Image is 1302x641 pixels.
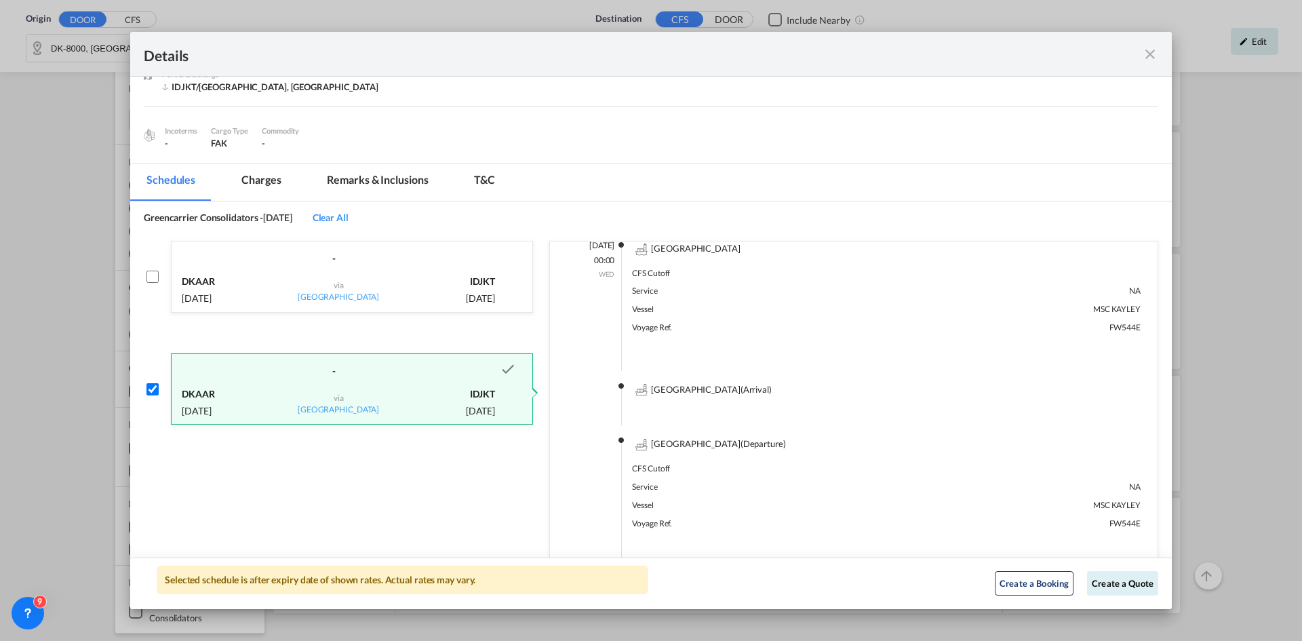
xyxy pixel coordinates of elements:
div: Details [144,45,1057,62]
span: [GEOGRAPHIC_DATA] [651,438,740,449]
div: Vessel [632,497,886,515]
md-icon: icon-flickr-after [610,378,626,394]
div: FAK [211,137,248,149]
span: [GEOGRAPHIC_DATA] [298,404,379,414]
md-icon: icon-close fg-AAA8AD m-0 cursor [1142,46,1158,62]
span: via [334,280,344,290]
div: - [165,137,197,149]
md-tab-item: Remarks & Inclusions [311,163,444,201]
span: (Departure) [741,438,786,449]
md-tab-item: T&C [458,163,511,201]
div: MSC KAYLEY [886,497,1141,515]
div: FW544E [886,319,1141,337]
div: NA [886,478,1141,497]
div: NA [886,282,1141,300]
div: FW544E [886,515,1141,533]
p: [DATE] [466,292,495,305]
p: [DATE] [466,404,495,418]
div: Service [632,282,886,300]
p: DKAAR [182,387,215,401]
p: 00:00 [567,255,614,267]
md-pagination-wrapper: Use the left and right arrow keys to navigate between tabs [130,163,525,201]
p: [DATE] [182,292,211,305]
span: Greencarrier Consolidators - [144,212,263,223]
md-tab-item: Schedules [130,163,212,201]
span: - [332,252,336,265]
span: [GEOGRAPHIC_DATA] [298,292,379,302]
div: -DKAAR[DATE]via[GEOGRAPHIC_DATA]IDJKT[DATE] [171,353,533,425]
div: Service [632,478,886,497]
span: (Arrival) [741,384,772,395]
p: [DATE] [182,404,211,418]
p: IDJKT [470,275,496,288]
div: Voyage Ref. [632,319,886,337]
md-dialog: Pickup Door ... [130,32,1172,609]
md-icon: icon-flickr-after [610,432,626,448]
p: DKAAR [182,275,215,288]
p: [DATE] [567,240,614,252]
div: Commodity [262,125,299,137]
button: Create a Quote [1087,571,1158,596]
button: Create a Booking [995,571,1073,596]
span: - [332,364,336,378]
p: WED [567,269,614,279]
div: Vessel [632,300,886,319]
div: Voyage Ref. [632,515,886,533]
div: CFS Cutoff [632,265,886,283]
span: - [262,138,265,149]
div: -DKAAR[DATE]via[GEOGRAPHIC_DATA]IDJKT[DATE] [171,241,533,313]
span: via [334,393,344,403]
md-icon: icon-check [500,361,516,377]
span: [GEOGRAPHIC_DATA] [651,243,740,254]
div: Selected schedule is after expiry date of shown rates. Actual rates may vary. [157,566,648,594]
div: Incoterms [165,125,197,137]
div: MSC KAYLEY [886,300,1141,319]
span: [GEOGRAPHIC_DATA] [651,384,740,395]
md-icon: icon-flickr-after [610,237,626,253]
div: CFS Cutoff [632,460,886,478]
p: IDJKT [470,387,496,401]
div: Cargo Type [211,125,248,137]
md-tab-item: Charges [225,163,297,201]
img: cargo.png [142,128,157,142]
div: IDJKT/Jakarta, Java [162,81,378,93]
span: [DATE] [263,212,292,223]
span: Clear All [313,212,349,223]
